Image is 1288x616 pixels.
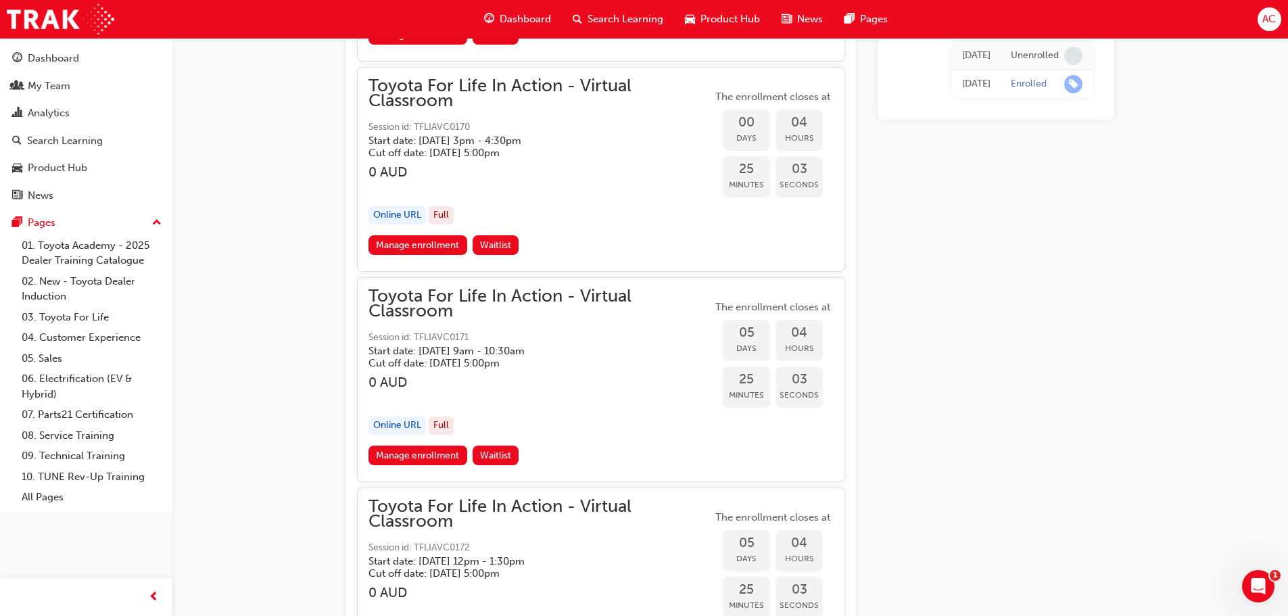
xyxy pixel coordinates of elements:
span: Pages [860,11,888,27]
span: guage-icon [484,11,494,28]
span: The enrollment closes at [712,89,834,105]
a: 03. Toyota For Life [16,307,167,328]
a: My Team [5,74,167,99]
h5: Start date: [DATE] 9am - 10:30am [368,345,690,357]
div: Unenrolled [1011,49,1059,62]
span: AC [1262,11,1276,27]
span: Minutes [723,387,770,403]
span: 04 [776,325,823,341]
span: 03 [776,582,823,598]
div: Analytics [28,105,70,121]
span: pages-icon [12,217,22,229]
span: guage-icon [12,53,22,65]
a: 02. New - Toyota Dealer Induction [16,271,167,307]
a: 04. Customer Experience [16,327,167,348]
span: Product Hub [700,11,760,27]
span: 1 [1270,570,1281,581]
a: guage-iconDashboard [473,5,562,33]
span: people-icon [12,80,22,93]
a: 08. Service Training [16,425,167,446]
a: 09. Technical Training [16,446,167,467]
h5: Cut off date: [DATE] 5:00pm [368,357,690,369]
h3: 0 AUD [368,164,712,180]
span: Hours [776,551,823,567]
span: 00 [723,115,770,131]
a: Dashboard [5,46,167,71]
a: 06. Electrification (EV & Hybrid) [16,369,167,404]
span: Waitlist [480,239,511,251]
a: 01. Toyota Academy - 2025 Dealer Training Catalogue [16,235,167,271]
h5: Start date: [DATE] 12pm - 1:30pm [368,555,690,567]
button: Pages [5,210,167,235]
button: Waitlist [473,235,519,255]
span: Toyota For Life In Action - Virtual Classroom [368,499,712,529]
span: Session id: TFLIAVC0170 [368,120,712,135]
span: chart-icon [12,108,22,120]
span: 25 [723,372,770,387]
span: Days [723,131,770,146]
span: Hours [776,341,823,356]
span: 05 [723,325,770,341]
a: news-iconNews [771,5,834,33]
span: Hours [776,131,823,146]
h3: 0 AUD [368,375,712,390]
span: News [797,11,823,27]
button: Toyota For Life In Action - Virtual ClassroomSession id: TFLIAVC0170Start date: [DATE] 3pm - 4:30... [368,78,834,260]
div: Dashboard [28,51,79,66]
span: 05 [723,536,770,551]
button: Toyota For Life In Action - Virtual ClassroomSession id: TFLIAVC0171Start date: [DATE] 9am - 10:3... [368,289,834,471]
span: Days [723,551,770,567]
span: search-icon [12,135,22,147]
div: Full [429,206,454,224]
span: Days [723,341,770,356]
span: Seconds [776,598,823,613]
span: car-icon [12,162,22,174]
img: Trak [7,4,114,34]
div: News [28,188,53,204]
span: search-icon [573,11,582,28]
div: Search Learning [27,133,103,149]
a: Product Hub [5,156,167,181]
a: 10. TUNE Rev-Up Training [16,467,167,488]
span: Session id: TFLIAVC0172 [368,540,712,556]
a: Manage enrollment [368,446,467,465]
span: 04 [776,115,823,131]
a: search-iconSearch Learning [562,5,674,33]
div: Online URL [368,206,426,224]
span: car-icon [685,11,695,28]
iframe: Intercom live chat [1242,570,1274,602]
a: 07. Parts21 Certification [16,404,167,425]
span: Toyota For Life In Action - Virtual Classroom [368,289,712,319]
div: Full [429,417,454,435]
span: prev-icon [149,589,159,606]
span: learningRecordVerb_ENROLL-icon [1064,75,1082,93]
a: 05. Sales [16,348,167,369]
a: pages-iconPages [834,5,899,33]
span: 03 [776,162,823,177]
span: Waitlist [480,450,511,461]
div: Online URL [368,417,426,435]
div: Product Hub [28,160,87,176]
span: The enrollment closes at [712,300,834,315]
div: Tue Feb 25 2025 13:58:48 GMT+1100 (Australian Eastern Daylight Time) [962,76,991,92]
span: 25 [723,582,770,598]
span: Seconds [776,177,823,193]
a: Analytics [5,101,167,126]
span: news-icon [782,11,792,28]
div: Enrolled [1011,78,1047,91]
h5: Start date: [DATE] 3pm - 4:30pm [368,135,690,147]
span: Session id: TFLIAVC0171 [368,330,712,346]
a: car-iconProduct Hub [674,5,771,33]
a: News [5,183,167,208]
span: 25 [723,162,770,177]
button: DashboardMy TeamAnalyticsSearch LearningProduct HubNews [5,43,167,210]
span: Toyota For Life In Action - Virtual Classroom [368,78,712,109]
div: Tue Feb 25 2025 13:59:16 GMT+1100 (Australian Eastern Daylight Time) [962,48,991,64]
span: news-icon [12,190,22,202]
a: All Pages [16,487,167,508]
a: Search Learning [5,128,167,153]
span: learningRecordVerb_NONE-icon [1064,47,1082,65]
button: AC [1258,7,1281,31]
